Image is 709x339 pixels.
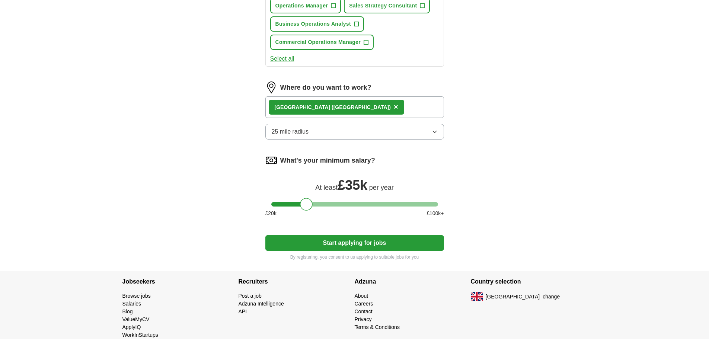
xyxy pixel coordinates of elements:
span: Sales Strategy Consultant [349,2,417,10]
strong: [GEOGRAPHIC_DATA] [275,104,330,110]
a: ApplyIQ [122,324,141,330]
span: 25 mile radius [272,127,309,136]
span: [GEOGRAPHIC_DATA] [486,293,540,301]
span: per year [369,184,394,191]
a: Careers [355,301,373,307]
button: 25 mile radius [265,124,444,140]
span: £ 35k [338,178,367,193]
img: UK flag [471,292,483,301]
p: By registering, you consent to us applying to suitable jobs for you [265,254,444,260]
a: Browse jobs [122,293,151,299]
h4: Country selection [471,271,587,292]
span: Operations Manager [275,2,328,10]
button: Start applying for jobs [265,235,444,251]
button: change [543,293,560,301]
a: API [239,308,247,314]
img: location.png [265,81,277,93]
a: Adzuna Intelligence [239,301,284,307]
button: × [394,102,398,113]
span: £ 100 k+ [427,210,444,217]
span: × [394,103,398,111]
a: Contact [355,308,373,314]
span: ([GEOGRAPHIC_DATA]) [332,104,391,110]
a: Post a job [239,293,262,299]
button: Business Operations Analyst [270,16,364,32]
button: Select all [270,54,294,63]
img: salary.png [265,154,277,166]
a: About [355,293,368,299]
a: WorkInStartups [122,332,158,338]
span: At least [315,184,338,191]
a: Privacy [355,316,372,322]
label: What's your minimum salary? [280,156,375,166]
a: Salaries [122,301,141,307]
a: Blog [122,308,133,314]
span: Business Operations Analyst [275,20,351,28]
label: Where do you want to work? [280,83,371,93]
span: £ 20 k [265,210,277,217]
button: Commercial Operations Manager [270,35,374,50]
span: Commercial Operations Manager [275,38,361,46]
a: Terms & Conditions [355,324,400,330]
a: ValueMyCV [122,316,150,322]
